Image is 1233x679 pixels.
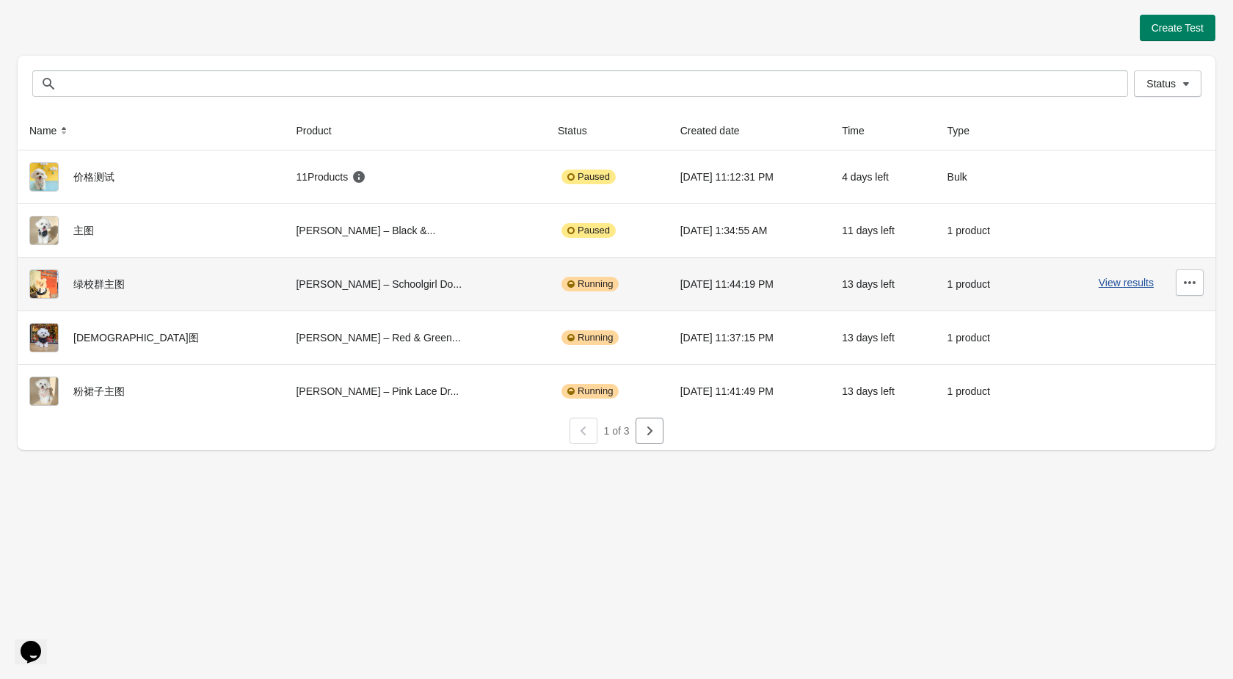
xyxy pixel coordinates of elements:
div: Running [561,384,619,399]
span: Status [1146,78,1176,90]
div: [DATE] 1:34:55 AM [680,216,819,245]
div: Paused [561,170,616,184]
div: 绿校群主图 [29,269,272,299]
div: 1 product [948,269,1016,299]
div: 1 product [948,216,1016,245]
button: Type [942,117,990,144]
div: 13 days left [842,323,923,352]
button: View results [1099,277,1154,288]
div: [DATE] 11:12:31 PM [680,162,819,192]
div: [DATE] 11:41:49 PM [680,377,819,406]
button: Status [1134,70,1201,97]
button: Product [290,117,352,144]
div: 1 product [948,377,1016,406]
div: [PERSON_NAME] – Red & Green... [296,323,534,352]
div: [PERSON_NAME] – Black &... [296,216,534,245]
div: [DATE] 11:37:15 PM [680,323,819,352]
button: Create Test [1140,15,1215,41]
div: 1 product [948,323,1016,352]
div: 13 days left [842,269,923,299]
div: Running [561,330,619,345]
div: 13 days left [842,377,923,406]
div: Bulk [948,162,1016,192]
div: 主图 [29,216,272,245]
div: 粉裙子主图 [29,377,272,406]
button: Time [836,117,885,144]
iframe: chat widget [15,620,62,664]
button: Name [23,117,77,144]
div: [PERSON_NAME] – Schoolgirl Do... [296,269,534,299]
div: [DATE] 11:44:19 PM [680,269,819,299]
div: 11 Products [296,170,366,184]
span: 1 of 3 [603,425,629,437]
div: 11 days left [842,216,923,245]
button: Status [552,117,608,144]
button: Created date [674,117,760,144]
div: [PERSON_NAME] – Pink Lace Dr... [296,377,534,406]
span: Create Test [1152,22,1204,34]
div: Paused [561,223,616,238]
div: [DEMOGRAPHIC_DATA]图 [29,323,272,352]
div: 价格测试 [29,162,272,192]
div: Running [561,277,619,291]
div: 4 days left [842,162,923,192]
